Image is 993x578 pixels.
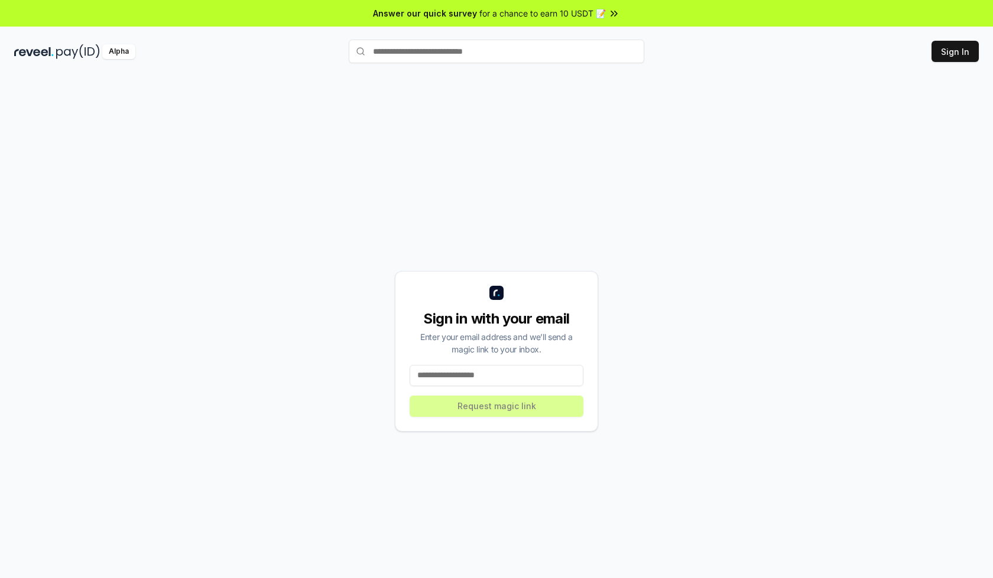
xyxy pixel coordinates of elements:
[932,41,979,62] button: Sign In
[102,44,135,59] div: Alpha
[479,7,606,19] span: for a chance to earn 10 USDT 📝
[410,309,583,328] div: Sign in with your email
[410,331,583,355] div: Enter your email address and we’ll send a magic link to your inbox.
[489,286,504,300] img: logo_small
[373,7,477,19] span: Answer our quick survey
[56,44,100,59] img: pay_id
[14,44,54,59] img: reveel_dark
